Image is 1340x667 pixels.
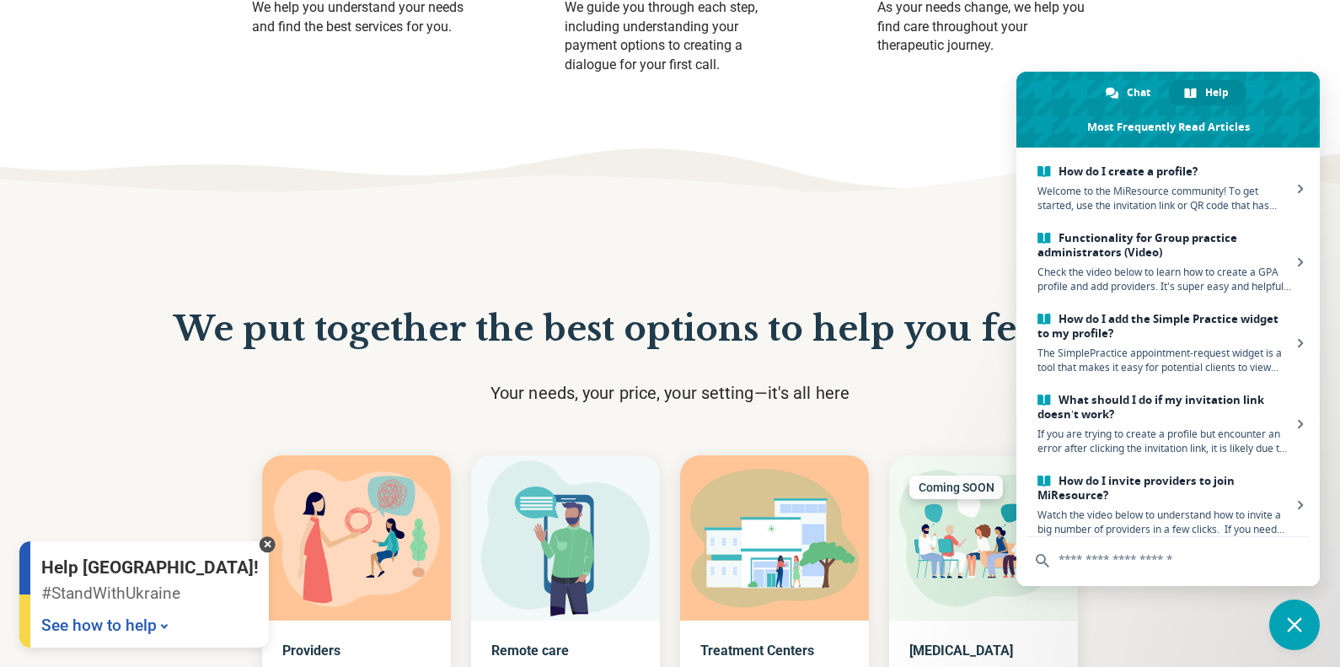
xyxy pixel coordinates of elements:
[1037,427,1291,455] span: If you are trying to create a profile but encounter an error after clicking the invitation link, ...
[1091,80,1167,105] div: Chat
[909,641,1058,661] p: [MEDICAL_DATA]
[1037,346,1291,374] span: The SimplePractice appointment-request widget is a tool that makes it easy for potential clients ...
[1205,80,1229,105] span: Help
[1037,164,1291,179] span: How do I create a profile?
[1024,222,1312,303] a: Functionality for Group practice administrators (Video)Check the video below to learn how to crea...
[477,381,863,405] p: Your needs, your price, your setting—it's all here
[700,641,849,661] p: Treatment Centers
[1037,184,1291,212] span: Welcome to the MiResource community! To get started, use the invitation link or QR code that has ...
[1037,265,1291,293] span: Check the video below to learn how to create a GPA profile and add providers. It's super easy and...
[909,476,1003,499] div: Coming SOON
[1037,393,1291,422] span: What should I do if my invitation link doesn’t work?
[1169,80,1246,105] div: Help
[1024,303,1312,384] a: How do I add the Simple Practice widget to my profile?The SimplePractice appointment-request widg...
[1037,508,1291,536] span: Watch the video below to understand how to invite a big number of providers in a few clicks. If y...
[1269,600,1320,650] div: Close chat
[1127,80,1150,105] span: Chat
[1037,474,1291,503] span: How do I invite providers to join MiResource?
[1024,384,1312,465] a: What should I do if my invitation link doesn’t work?If you are trying to create a profile but enc...
[1037,312,1291,341] span: How do I add the Simple Practice widget to my profile?
[1024,155,1312,222] a: How do I create a profile?Welcome to the MiResource community! To get started, use the invitation...
[41,616,173,635] a: See how to help
[1024,465,1312,546] a: How do I invite providers to join MiResource?Watch the video below to understand how to invite a ...
[41,557,259,579] p: Help [GEOGRAPHIC_DATA]!
[1037,231,1291,260] span: Functionality for Group practice administrators (Video)
[282,641,431,661] p: Providers
[491,641,640,661] p: Remote care
[160,304,1180,354] p: We put together the best options to help you feel better
[41,582,259,606] p: #StandWithUkraine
